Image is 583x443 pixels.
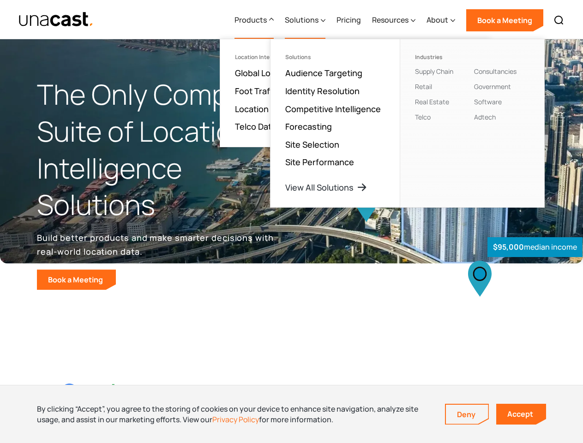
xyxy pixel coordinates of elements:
a: Site Performance [285,156,354,168]
a: View All Solutions [285,182,367,193]
div: Location Intelligence [235,54,290,60]
div: median income [487,237,583,257]
div: Products [234,1,274,39]
div: Solutions [285,1,325,39]
a: Audience Targeting [285,67,362,78]
a: Location Insights Platform [235,103,337,114]
a: Consultancies [474,67,517,76]
a: Identity Resolution [285,85,360,96]
p: Build better products and make smarter decisions with real-world location data. [37,231,277,258]
a: Pricing [337,1,361,39]
a: Global Location Data [235,67,315,78]
a: Accept [496,404,546,425]
div: Resources [372,14,409,25]
a: Book a Meeting [466,9,543,31]
a: Adtech [474,113,496,121]
a: Privacy Policy [212,414,259,425]
a: Real Estate [415,97,449,106]
img: BCG logo [259,381,324,407]
img: Google logo Color [61,383,126,405]
a: Software [474,97,502,106]
img: Search icon [553,15,565,26]
a: Deny [446,405,488,424]
img: Unacast text logo [18,12,94,28]
nav: Solutions [270,39,545,208]
div: Solutions [285,14,319,25]
a: Forecasting [285,121,332,132]
img: Harvard U logo [359,383,423,406]
h1: The Only Complete Suite of Location Intelligence Solutions [37,76,292,223]
div: Solutions [285,54,385,60]
div: About [427,14,448,25]
div: By clicking “Accept”, you agree to the storing of cookies on your device to enhance site navigati... [37,404,431,425]
div: Industries [415,54,470,60]
a: Supply Chain [415,67,453,76]
div: About [427,1,455,39]
div: Products [234,14,267,25]
a: Government [474,82,511,91]
a: Telco Data Processing [235,121,322,132]
a: Competitive Intelligence [285,103,381,114]
nav: Products [220,39,491,147]
a: Retail [415,82,432,91]
a: Foot Traffic Data [235,85,299,96]
a: home [18,12,94,28]
div: Resources [372,1,415,39]
a: Telco [415,113,431,121]
a: Book a Meeting [37,269,116,290]
a: Site Selection [285,139,339,150]
strong: $95,000 [493,242,524,252]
